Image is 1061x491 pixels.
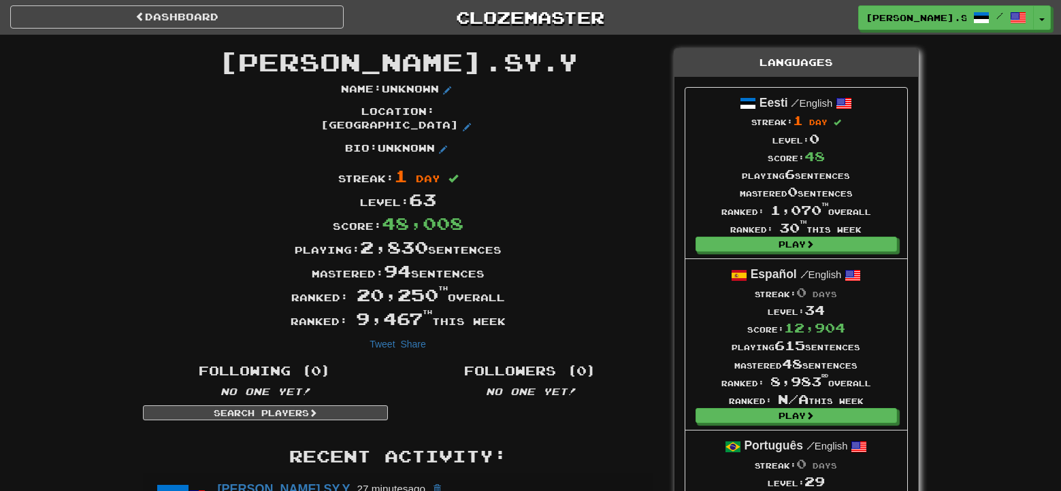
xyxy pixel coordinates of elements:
span: 12,904 [784,320,845,335]
span: / [996,11,1003,20]
small: English [806,441,848,452]
div: Level: [721,130,871,148]
small: English [791,98,832,109]
span: 30 [779,220,806,235]
span: [PERSON_NAME].SY.Y [866,12,966,24]
div: Ranked: overall [721,373,871,390]
span: 34 [804,303,825,318]
span: / [791,97,799,109]
span: 1,070 [770,203,828,218]
div: Level: [133,188,664,211]
span: / [806,439,815,452]
span: 615 [774,338,805,353]
div: Ranked: this week [721,390,871,408]
sup: th [800,220,806,224]
p: Name : Unknown [341,82,455,99]
a: Tweet [370,339,395,350]
span: 48 [782,356,802,371]
div: Streak: [721,112,871,129]
sup: rd [821,373,828,378]
strong: Eesti [760,96,788,109]
a: Share [400,339,425,350]
h4: Followers (0) [408,365,653,378]
span: 1 [394,165,408,186]
span: 8,983 [770,374,828,389]
em: No one yet! [221,386,310,397]
div: Ranked: overall [721,201,871,219]
div: Languages [674,49,918,77]
h3: Recent Activity: [143,447,653,465]
span: 0 [796,456,806,471]
div: Streak: [721,455,871,473]
div: Playing sentences [721,337,871,354]
span: Streak includes today. [834,119,841,126]
span: day [416,173,440,184]
sup: th [423,309,432,316]
div: Mastered sentences [721,183,871,201]
span: [PERSON_NAME].SY.Y [218,47,578,76]
div: Score: [133,211,664,235]
a: Search Players [143,405,388,420]
div: Ranked: this week [721,219,871,237]
span: 48,008 [382,213,463,233]
sup: th [438,285,448,292]
div: Playing sentences [721,165,871,183]
span: 0 [796,285,806,300]
sup: th [821,202,828,207]
h4: Following (0) [143,365,388,378]
span: 6 [785,167,795,182]
strong: Português [744,439,803,452]
span: 0 [787,184,798,199]
div: Level: [721,301,871,319]
div: Mastered sentences [721,355,871,373]
span: days [813,461,837,470]
em: No one yet! [486,386,576,397]
span: 2,830 [360,237,428,257]
p: Location : [GEOGRAPHIC_DATA] [296,105,500,135]
div: Mastered: sentences [133,259,664,283]
span: days [813,290,837,299]
a: [PERSON_NAME].SY.Y / [858,5,1034,30]
span: 94 [384,260,411,281]
span: 20,250 [357,284,448,305]
span: 63 [409,189,436,209]
a: Clozemaster [364,5,698,29]
div: Ranked: overall [133,283,664,307]
div: Score: [721,319,871,337]
a: Play [696,237,897,252]
div: Score: [721,148,871,165]
span: day [809,118,828,126]
div: Streak: [133,164,664,188]
div: Level: [721,473,871,490]
div: Streak: [721,284,871,301]
span: / [800,268,809,280]
span: 9,467 [356,308,432,328]
strong: Español [751,267,797,281]
span: 48 [804,149,825,164]
span: 29 [804,474,825,489]
a: Dashboard [10,5,344,29]
small: English [800,269,842,280]
div: Playing: sentences [133,235,664,259]
p: Bio : Unknown [345,141,451,158]
span: N/A [778,392,809,407]
span: 1 [793,113,803,128]
div: Ranked: this week [133,307,664,331]
span: 0 [809,131,819,146]
a: Play [696,408,897,423]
